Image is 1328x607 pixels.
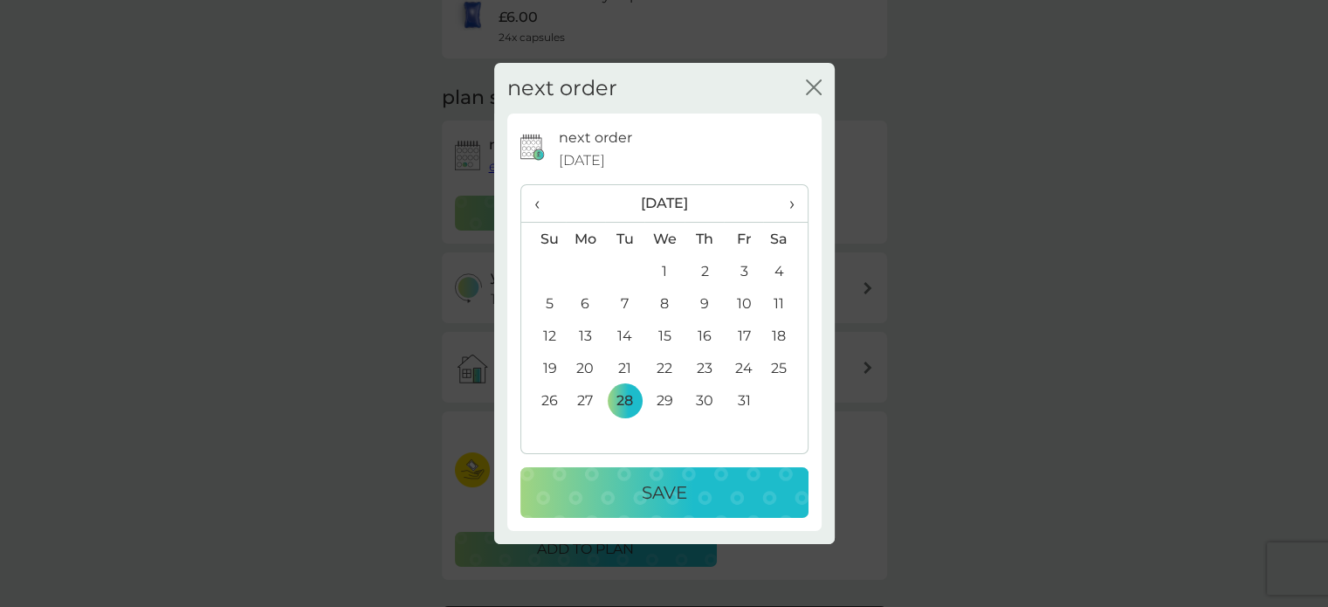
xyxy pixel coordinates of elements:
td: 13 [566,320,606,352]
td: 25 [763,352,807,384]
th: Su [521,223,566,256]
button: Save [520,467,808,518]
span: › [776,185,794,222]
td: 21 [605,352,644,384]
td: 15 [644,320,685,352]
th: Th [685,223,724,256]
td: 9 [685,287,724,320]
th: [DATE] [566,185,764,223]
td: 29 [644,384,685,417]
th: Sa [763,223,807,256]
th: Fr [724,223,763,256]
td: 30 [685,384,724,417]
td: 4 [763,255,807,287]
h2: next order [507,76,617,101]
td: 12 [521,320,566,352]
td: 31 [724,384,763,417]
td: 17 [724,320,763,352]
td: 5 [521,287,566,320]
p: next order [559,127,632,149]
td: 18 [763,320,807,352]
td: 28 [605,384,644,417]
td: 19 [521,352,566,384]
td: 8 [644,287,685,320]
td: 1 [644,255,685,287]
td: 2 [685,255,724,287]
td: 20 [566,352,606,384]
th: Tu [605,223,644,256]
th: Mo [566,223,606,256]
span: [DATE] [559,149,605,172]
td: 24 [724,352,763,384]
span: ‹ [534,185,553,222]
button: close [806,79,822,98]
th: We [644,223,685,256]
td: 27 [566,384,606,417]
td: 26 [521,384,566,417]
td: 14 [605,320,644,352]
p: Save [642,479,687,507]
td: 3 [724,255,763,287]
td: 22 [644,352,685,384]
td: 23 [685,352,724,384]
td: 11 [763,287,807,320]
td: 10 [724,287,763,320]
td: 16 [685,320,724,352]
td: 6 [566,287,606,320]
td: 7 [605,287,644,320]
